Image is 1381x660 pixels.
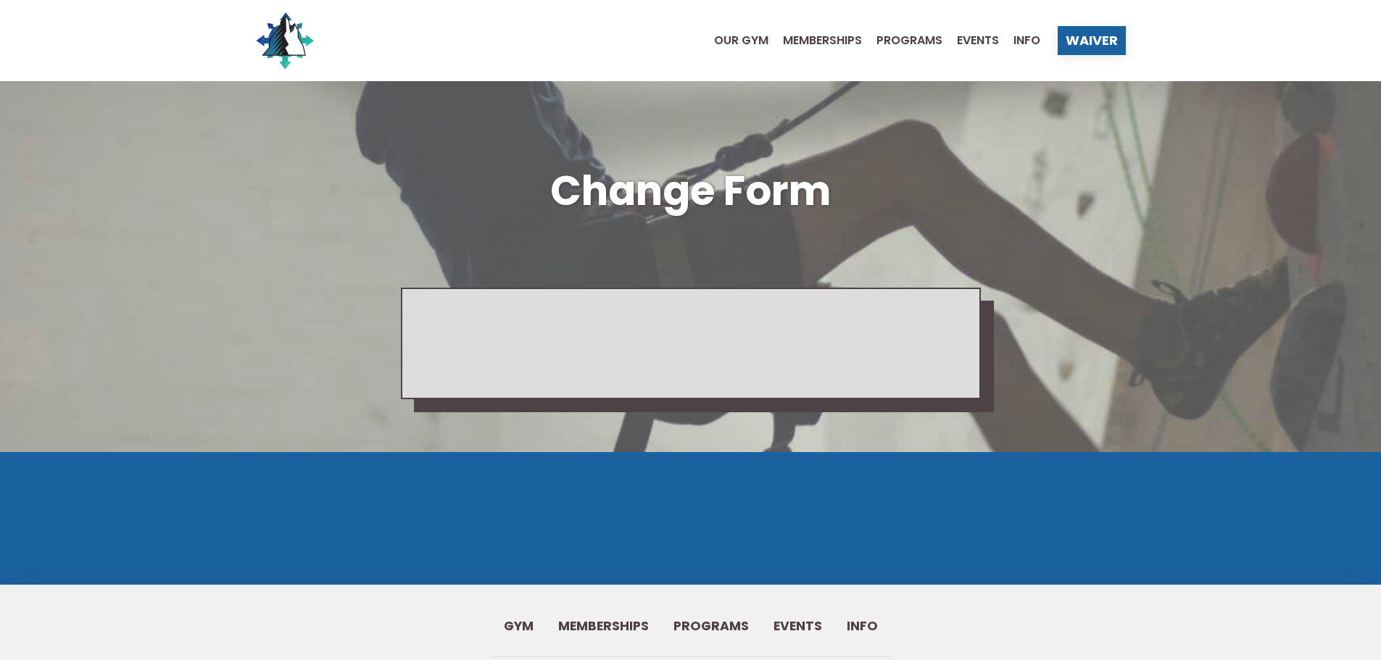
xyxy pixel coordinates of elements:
[1066,34,1118,47] span: Waiver
[957,35,999,46] span: Events
[768,35,862,46] a: Memberships
[942,35,999,46] a: Events
[999,35,1040,46] a: Info
[834,608,890,646] a: Info
[783,35,862,46] span: Memberships
[847,620,878,633] span: Info
[492,608,546,646] a: Gym
[1058,26,1126,55] a: Waiver
[256,12,314,70] img: North Wall Logo
[862,35,942,46] a: Programs
[876,35,942,46] span: Programs
[546,608,661,646] a: Memberships
[256,163,1126,220] h1: Change Form
[774,620,822,633] span: Events
[661,608,761,646] a: Programs
[1013,35,1040,46] span: Info
[761,608,834,646] a: Events
[714,35,768,46] span: Our Gym
[504,620,534,633] span: Gym
[673,620,749,633] span: Programs
[558,620,649,633] span: Memberships
[700,35,768,46] a: Our Gym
